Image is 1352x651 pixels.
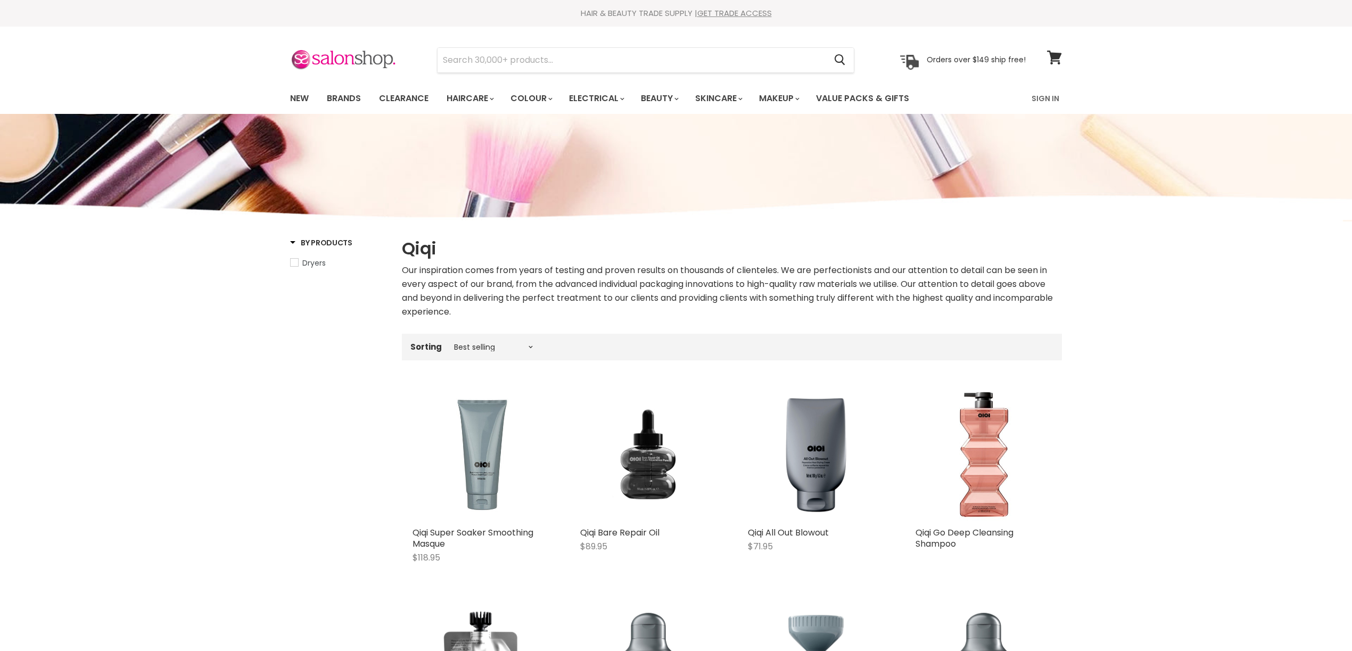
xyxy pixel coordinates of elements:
[439,87,500,110] a: Haircare
[748,540,773,553] span: $71.95
[927,55,1026,64] p: Orders over $149 ship free!
[277,8,1075,19] div: HAIR & BEAUTY TRADE SUPPLY |
[302,258,326,268] span: Dryers
[413,526,533,550] a: Qiqi Super Soaker Smoothing Masque
[687,87,749,110] a: Skincare
[748,526,829,539] a: Qiqi All Out Blowout
[580,526,659,539] a: Qiqi Bare Repair Oil
[697,7,772,19] a: GET TRADE ACCESS
[413,551,440,564] span: $118.95
[580,386,716,522] img: Qiqi Bare Repair Oil
[826,48,854,72] button: Search
[371,87,436,110] a: Clearance
[282,83,971,114] ul: Main menu
[751,87,806,110] a: Makeup
[1025,87,1066,110] a: Sign In
[438,48,826,72] input: Search
[410,342,442,351] label: Sorting
[580,540,607,553] span: $89.95
[916,386,1051,522] img: Qiqi Go Deep Cleansing Shampoo
[502,87,559,110] a: Colour
[402,237,1062,260] h1: Qiqi
[561,87,631,110] a: Electrical
[916,526,1013,550] a: Qiqi Go Deep Cleansing Shampoo
[282,87,317,110] a: New
[437,47,854,73] form: Product
[748,386,884,522] a: Qiqi All Out Blowout
[633,87,685,110] a: Beauty
[413,386,548,522] img: Qiqi Super Soaker Smoothing Masque
[319,87,369,110] a: Brands
[808,87,917,110] a: Value Packs & Gifts
[290,237,352,248] h3: By Products
[277,83,1075,114] nav: Main
[290,257,389,269] a: Dryers
[402,263,1062,319] div: Our inspiration comes from years of testing and proven results on thousands of clienteles. We are...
